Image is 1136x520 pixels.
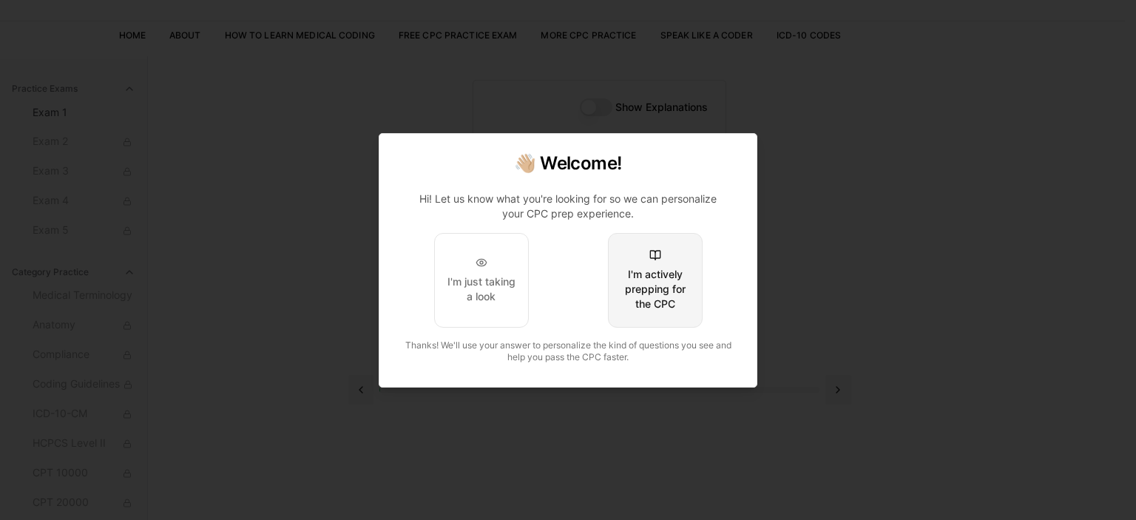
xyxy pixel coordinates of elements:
button: I'm just taking a look [434,233,529,328]
div: I'm actively prepping for the CPC [621,267,690,311]
div: I'm just taking a look [447,274,516,304]
span: Thanks! We'll use your answer to personalize the kind of questions you see and help you pass the ... [405,340,731,362]
button: I'm actively prepping for the CPC [608,233,703,328]
p: Hi! Let us know what you're looking for so we can personalize your CPC prep experience. [409,192,727,221]
h2: 👋🏼 Welcome! [397,152,739,175]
